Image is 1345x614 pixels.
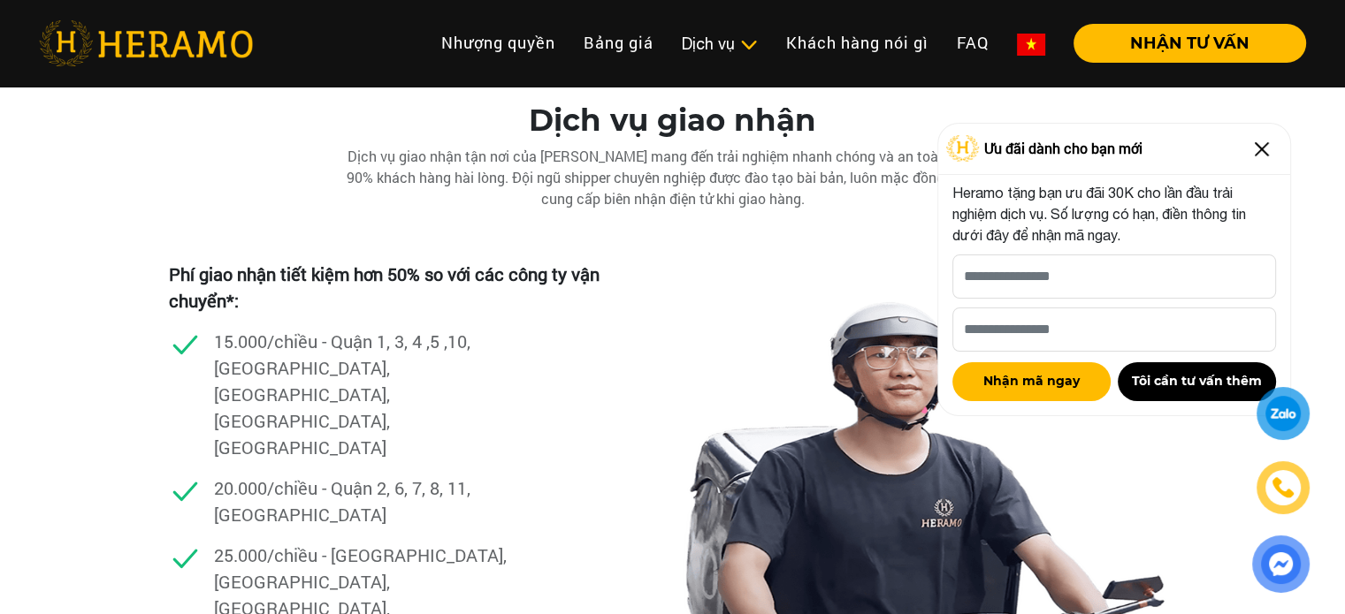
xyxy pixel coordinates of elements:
button: Tôi cần tư vấn thêm [1118,362,1276,401]
div: Dịch vụ [682,32,758,56]
p: 20.000/chiều - Quận 2, 6, 7, 8, 11, [GEOGRAPHIC_DATA] [214,474,515,527]
a: Nhượng quyền [427,24,569,62]
img: checked.svg [169,542,202,574]
img: subToggleIcon [739,36,758,54]
button: NHẬN TƯ VẤN [1074,24,1306,63]
p: Phí giao nhận tiết kiệm hơn 50% so với các công ty vận chuyển*: [169,261,623,314]
p: 15.000/chiều - Quận 1, 3, 4 ,5 ,10, [GEOGRAPHIC_DATA], [GEOGRAPHIC_DATA], [GEOGRAPHIC_DATA], [GEO... [214,328,515,460]
a: NHẬN TƯ VẤN [1059,35,1306,51]
p: Heramo tặng bạn ưu đãi 30K cho lần đầu trải nghiệm dịch vụ. Số lượng có hạn, điền thông tin dưới ... [952,182,1276,246]
img: Logo [946,135,980,162]
img: vn-flag.png [1017,34,1045,56]
img: checked.svg [169,474,202,507]
a: FAQ [943,24,1003,62]
img: checked.svg [169,328,202,360]
a: Bảng giá [569,24,668,62]
a: Khách hàng nói gì [772,24,943,62]
a: phone-icon [1259,464,1307,512]
button: Nhận mã ngay [952,362,1111,401]
div: Dịch vụ giao nhận tận nơi của [PERSON_NAME] mang đến trải nghiệm nhanh chóng và an toàn, với hơn ... [319,146,1027,209]
img: Close [1248,135,1276,163]
img: phone-icon [1272,477,1294,498]
span: Ưu đãi dành cho bạn mới [984,138,1142,159]
img: heramo-logo.png [39,20,253,66]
